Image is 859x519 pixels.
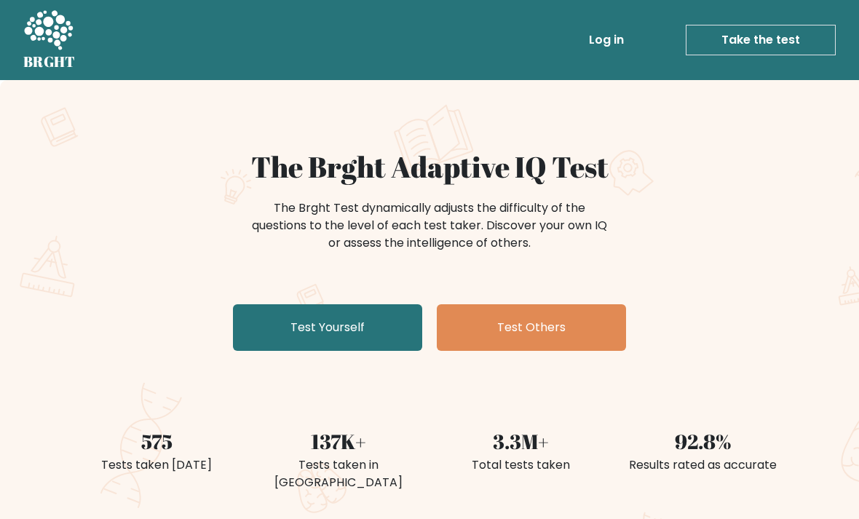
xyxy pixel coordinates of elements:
[583,25,630,55] a: Log in
[248,199,611,252] div: The Brght Test dynamically adjusts the difficulty of the questions to the level of each test take...
[620,456,785,474] div: Results rated as accurate
[233,304,422,351] a: Test Yourself
[74,427,239,457] div: 575
[256,427,421,457] div: 137K+
[23,6,76,74] a: BRGHT
[438,427,603,457] div: 3.3M+
[437,304,626,351] a: Test Others
[74,150,785,185] h1: The Brght Adaptive IQ Test
[74,456,239,474] div: Tests taken [DATE]
[620,427,785,457] div: 92.8%
[438,456,603,474] div: Total tests taken
[23,53,76,71] h5: BRGHT
[256,456,421,491] div: Tests taken in [GEOGRAPHIC_DATA]
[686,25,836,55] a: Take the test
